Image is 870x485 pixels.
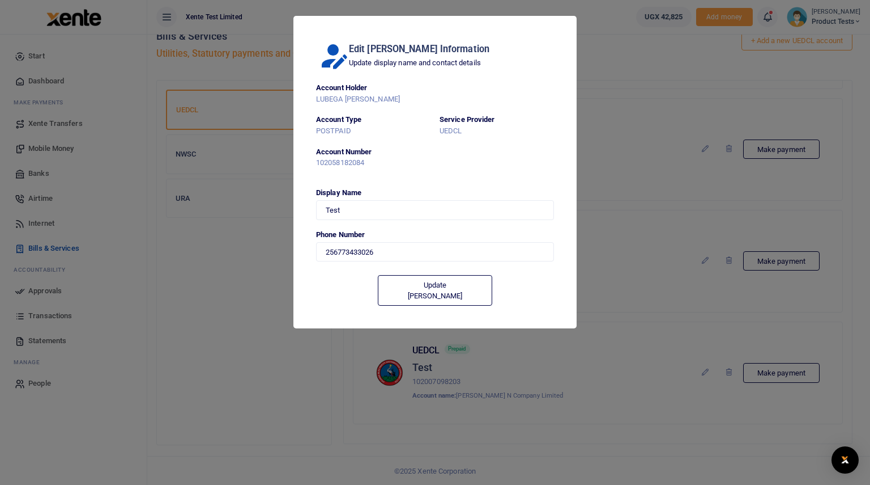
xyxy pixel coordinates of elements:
label: Phone Number [316,229,365,241]
h5: Edit [PERSON_NAME] Information [349,44,544,55]
label: Account Type [316,114,361,125]
input: Enter display name [316,200,554,220]
p: POSTPAID [316,125,430,137]
input: Enter phone number [316,242,554,262]
label: Display Name [316,187,361,199]
p: 102058182084 [316,157,430,169]
p: LUBEGA [PERSON_NAME] [316,94,554,106]
label: Account Number [316,146,372,158]
button: Update [PERSON_NAME] [378,275,492,306]
label: Service Provider [440,114,495,125]
label: Account Holder [316,82,367,94]
p: UEDCL [440,125,554,137]
span: Update display name and contact details [349,58,481,67]
div: Open Intercom Messenger [831,446,859,474]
